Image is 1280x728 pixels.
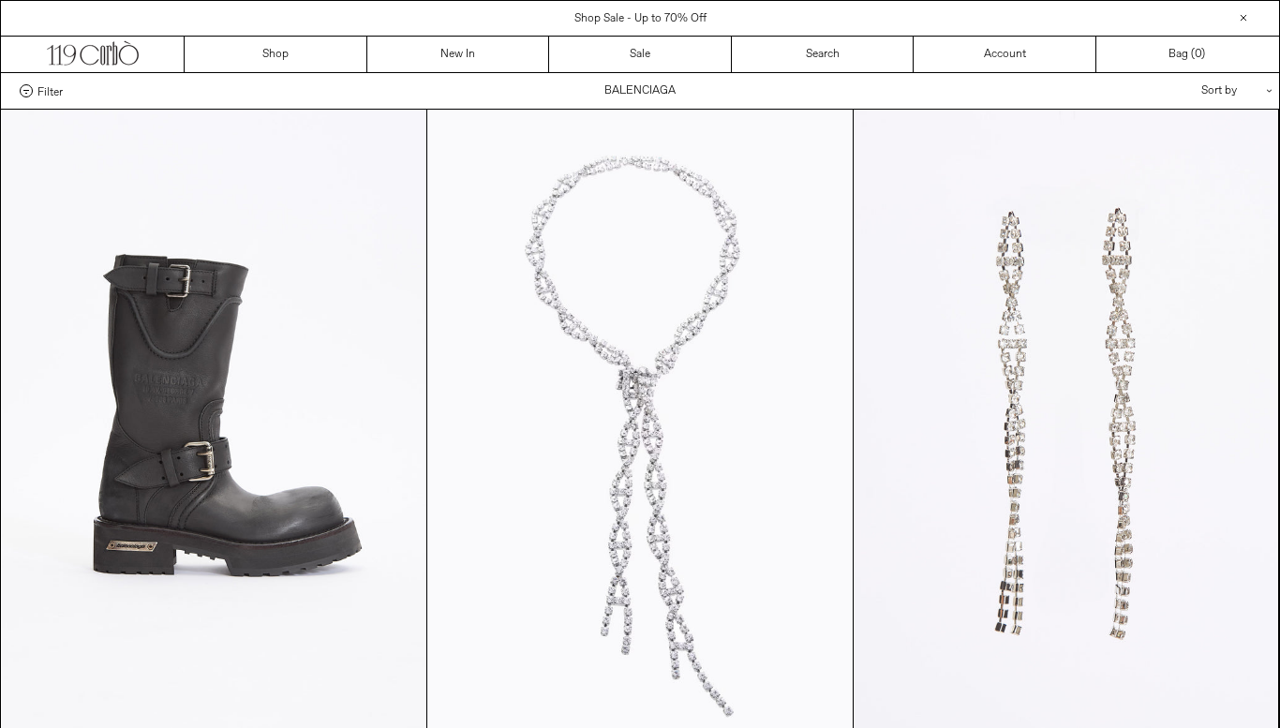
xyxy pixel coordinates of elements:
a: Account [914,37,1096,72]
a: Search [732,37,915,72]
a: New In [367,37,550,72]
a: Shop Sale - Up to 70% Off [574,11,707,26]
span: 0 [1195,47,1201,62]
span: ) [1195,46,1205,63]
span: Filter [37,84,63,97]
div: Sort by [1092,73,1260,109]
a: Bag () [1096,37,1279,72]
a: Sale [549,37,732,72]
a: Shop [185,37,367,72]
